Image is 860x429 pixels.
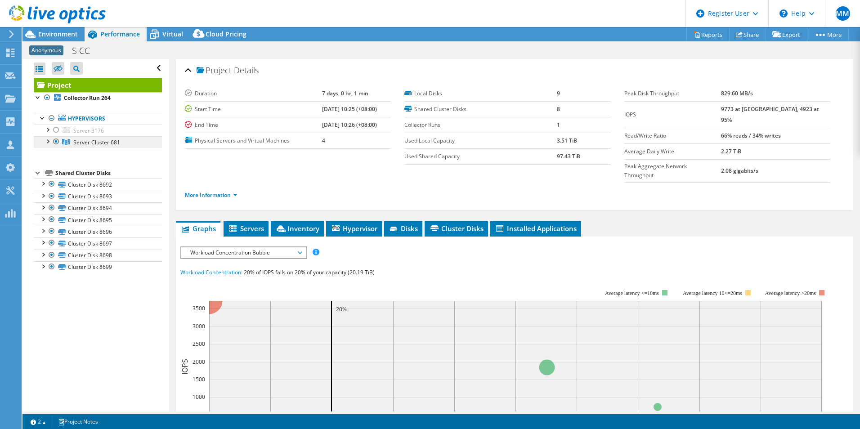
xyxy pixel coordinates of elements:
span: Virtual [162,30,183,38]
text: 2000 [193,358,205,366]
span: Workload Concentration Bubble [186,247,301,258]
b: 2.08 gigabits/s [721,167,758,174]
a: Server Cluster 681 [34,136,162,148]
span: Environment [38,30,78,38]
text: 3500 [193,304,205,312]
label: Read/Write Ratio [624,131,721,140]
a: Cluster Disk 8693 [34,191,162,202]
span: Workload Concentration: [180,268,242,276]
a: 2 [24,416,52,427]
b: 3.51 TiB [557,137,577,144]
span: 20% of IOPS falls on 20% of your capacity (20.19 TiB) [244,268,375,276]
b: 2.27 TiB [721,147,741,155]
span: MM [836,6,850,21]
a: Project [34,78,162,92]
text: 3000 [193,322,205,330]
label: Duration [185,89,322,98]
a: Share [729,27,766,41]
a: Hypervisors [34,113,162,125]
text: 1000 [193,393,205,401]
tspan: Average latency <=10ms [605,290,659,296]
a: More [807,27,849,41]
label: Start Time [185,105,322,114]
b: 1 [557,121,560,129]
a: Cluster Disk 8694 [34,202,162,214]
text: 500 [196,411,205,419]
b: 829.60 MB/s [721,89,753,97]
label: IOPS [624,110,721,119]
b: [DATE] 10:25 (+08:00) [322,105,377,113]
text: IOPS [180,359,190,375]
span: Cloud Pricing [206,30,246,38]
span: Server 3176 [73,127,104,134]
a: Cluster Disk 8698 [34,250,162,261]
a: Export [766,27,807,41]
h1: SICC [68,46,104,56]
span: Cluster Disks [429,224,484,233]
span: Server Cluster 681 [73,139,120,146]
b: 4 [322,137,325,144]
span: Anonymous [29,45,63,55]
a: Server 3176 [34,125,162,136]
text: Average latency >20ms [765,290,816,296]
label: Peak Aggregate Network Throughput [624,162,721,180]
label: Shared Cluster Disks [404,105,557,114]
tspan: Average latency 10<=20ms [683,290,742,296]
label: End Time [185,121,322,130]
b: 66% reads / 34% writes [721,132,781,139]
b: 9773 at [GEOGRAPHIC_DATA], 4923 at 95% [721,105,819,124]
b: 8 [557,105,560,113]
b: 97.43 TiB [557,152,580,160]
a: More Information [185,191,237,199]
label: Local Disks [404,89,557,98]
text: 1500 [193,375,205,383]
text: 2500 [193,340,205,348]
a: Cluster Disk 8695 [34,214,162,226]
a: Cluster Disk 8697 [34,237,162,249]
a: Collector Run 264 [34,92,162,104]
span: Graphs [180,224,216,233]
span: Disks [389,224,418,233]
svg: \n [779,9,788,18]
a: Cluster Disk 8696 [34,226,162,237]
span: Installed Applications [495,224,577,233]
label: Average Daily Write [624,147,721,156]
span: Project [197,66,232,75]
b: [DATE] 10:26 (+08:00) [322,121,377,129]
span: Inventory [275,224,319,233]
a: Reports [686,27,730,41]
span: Performance [100,30,140,38]
a: Project Notes [52,416,104,427]
span: Hypervisor [331,224,377,233]
label: Used Shared Capacity [404,152,557,161]
a: Cluster Disk 8699 [34,261,162,273]
span: Servers [228,224,264,233]
label: Peak Disk Throughput [624,89,721,98]
b: 9 [557,89,560,97]
text: 20% [336,305,347,313]
label: Used Local Capacity [404,136,557,145]
b: Collector Run 264 [64,94,111,102]
label: Collector Runs [404,121,557,130]
b: 7 days, 0 hr, 1 min [322,89,368,97]
span: Details [234,65,259,76]
label: Physical Servers and Virtual Machines [185,136,322,145]
div: Shared Cluster Disks [55,168,162,179]
a: Cluster Disk 8692 [34,179,162,190]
